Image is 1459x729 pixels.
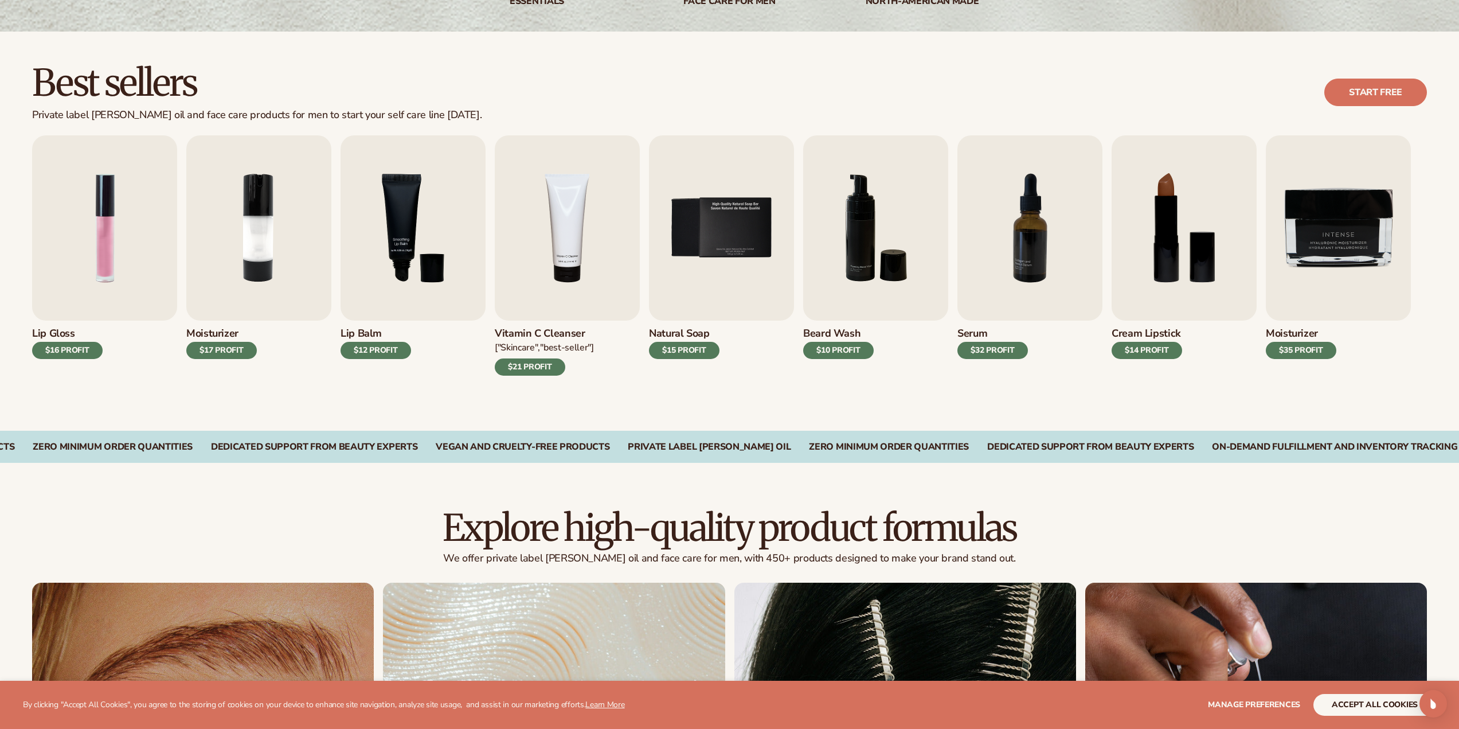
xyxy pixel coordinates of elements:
[1266,328,1336,340] h3: Moisturizer
[957,135,1102,376] a: 7 / 9
[1112,342,1182,359] div: $14 PROFIT
[1208,699,1300,710] span: Manage preferences
[957,328,1028,340] h3: Serum
[809,442,969,453] div: Zero Minimum Order QuantitieS
[649,135,794,376] a: 5 / 9
[211,442,417,453] div: DEDICATED SUPPORT FROM BEAUTY EXPERTS
[495,358,565,376] div: $21 PROFIT
[957,342,1028,359] div: $32 PROFIT
[803,328,874,340] h3: Beard Wash
[1419,690,1447,718] div: Open Intercom Messenger
[341,135,486,376] a: 3 / 9
[495,135,640,376] a: 4 / 9
[186,135,331,376] a: 2 / 9
[32,552,1427,565] p: We offer private label [PERSON_NAME] oil and face care for men, with 450+ products designed to ma...
[649,342,719,359] div: $15 PROFIT
[585,699,624,710] a: Learn More
[32,509,1427,547] h2: Explore high-quality product formulas
[803,342,874,359] div: $10 PROFIT
[649,328,719,340] h3: Natural Soap
[186,328,257,340] h3: Moisturizer
[987,442,1194,453] div: Dedicated Support From Beauty Experts
[32,328,103,340] h3: Lip Gloss
[495,342,594,354] div: ["Skincare","Best-seller"]
[1212,442,1457,453] div: On-Demand Fulfillment and Inventory Tracking
[186,342,257,359] div: $17 PROFIT
[1112,328,1182,340] h3: Cream Lipstick
[803,135,948,376] a: 6 / 9
[1313,694,1436,716] button: accept all cookies
[1266,342,1336,359] div: $35 PROFIT
[23,700,625,710] p: By clicking "Accept All Cookies", you agree to the storing of cookies on your device to enhance s...
[32,64,482,102] h2: Best sellers
[32,135,177,376] a: 1 / 9
[1112,135,1257,376] a: 8 / 9
[32,342,103,359] div: $16 PROFIT
[495,328,594,340] h3: Vitamin C Cleanser
[32,109,482,122] div: Private label [PERSON_NAME] oil and face care products for men to start your self care line [DATE].
[33,442,193,453] div: ZERO MINIMUM ORDER QUANTITIES
[1208,694,1300,716] button: Manage preferences
[436,442,609,453] div: Vegan and Cruelty-Free Products
[341,328,411,340] h3: Lip Balm
[341,342,411,359] div: $12 PROFIT
[628,442,791,453] div: Private Label [PERSON_NAME] oil
[1266,135,1411,376] a: 9 / 9
[1324,79,1427,106] a: Start free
